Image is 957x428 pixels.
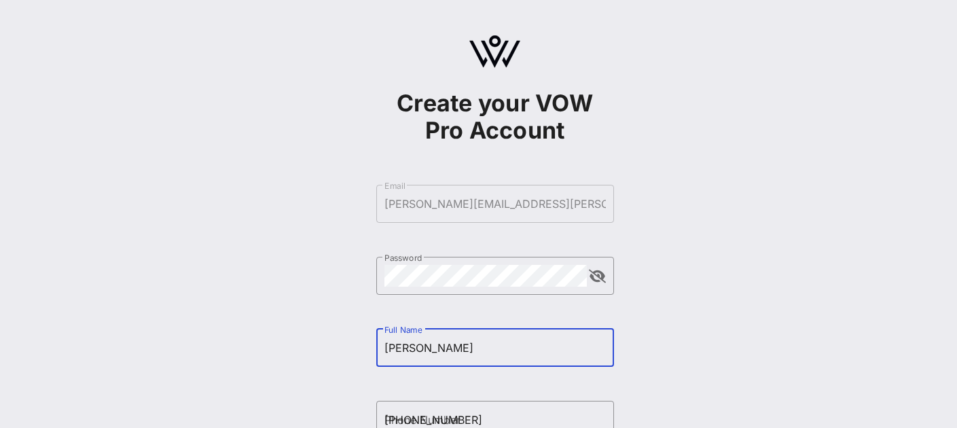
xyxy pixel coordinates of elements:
label: Email [384,181,405,191]
button: append icon [589,270,606,283]
input: Full Name [384,337,606,359]
label: Full Name [384,325,422,335]
img: logo.svg [469,35,520,68]
label: Password [384,253,422,263]
h1: Create your VOW Pro Account [376,90,614,144]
